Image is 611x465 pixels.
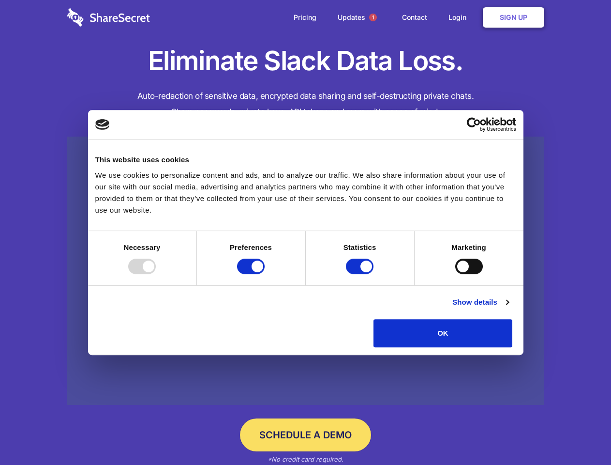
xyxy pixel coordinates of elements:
a: Pricing [284,2,326,32]
img: logo [95,119,110,130]
div: We use cookies to personalize content and ads, and to analyze our traffic. We also share informat... [95,170,516,216]
a: Contact [392,2,437,32]
a: Schedule a Demo [240,418,371,451]
button: OK [373,319,512,347]
a: Wistia video thumbnail [67,137,544,405]
a: Sign Up [483,7,544,28]
a: Show details [452,296,508,308]
strong: Marketing [451,243,486,251]
h4: Auto-redaction of sensitive data, encrypted data sharing and self-destructing private chats. Shar... [67,88,544,120]
h1: Eliminate Slack Data Loss. [67,44,544,78]
strong: Statistics [343,243,376,251]
div: This website uses cookies [95,154,516,166]
strong: Preferences [230,243,272,251]
span: 1 [369,14,377,21]
strong: Necessary [124,243,161,251]
img: logo-wordmark-white-trans-d4663122ce5f474addd5e946df7df03e33cb6a1c49d2221995e7729f52c070b2.svg [67,8,150,27]
a: Usercentrics Cookiebot - opens in a new window [432,117,516,132]
em: *No credit card required. [268,455,343,463]
a: Login [439,2,481,32]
